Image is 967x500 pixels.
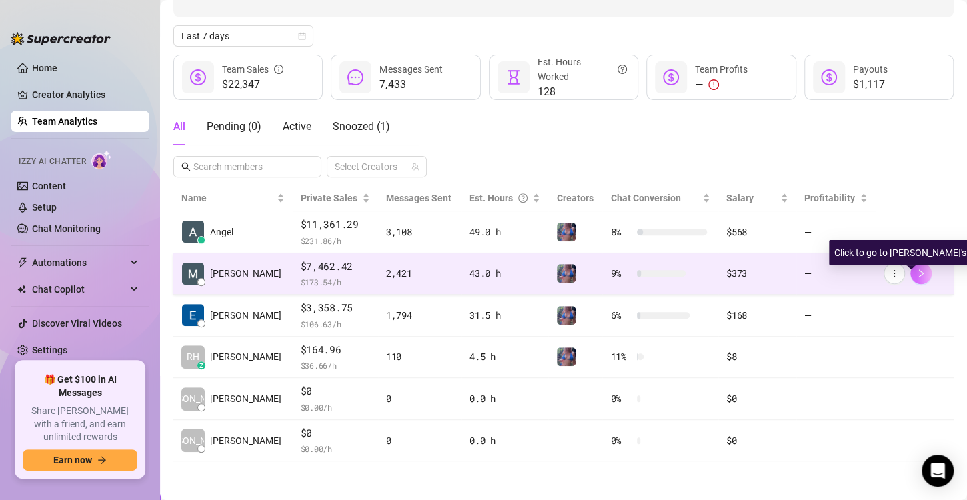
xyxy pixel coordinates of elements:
[301,275,370,289] span: $ 173.54 /h
[610,225,632,239] span: 8 %
[210,391,281,406] span: [PERSON_NAME]
[333,120,390,133] span: Snoozed ( 1 )
[222,77,283,93] span: $22,347
[97,455,107,465] span: arrow-right
[726,225,788,239] div: $568
[386,349,453,364] div: 110
[922,455,954,487] div: Open Intercom Messenger
[386,433,453,448] div: 0
[386,225,453,239] div: 3,108
[301,342,370,358] span: $164.96
[32,345,67,355] a: Settings
[726,308,788,323] div: $168
[301,217,370,233] span: $11,361.29
[32,84,139,105] a: Creator Analytics
[173,119,185,135] div: All
[298,32,306,40] span: calendar
[187,349,199,364] span: RH
[301,259,370,275] span: $7,462.42
[182,221,204,243] img: Angel
[210,433,281,448] span: [PERSON_NAME]
[469,349,540,364] div: 4.5 h
[347,69,363,85] span: message
[23,373,137,399] span: 🎁 Get $100 in AI Messages
[610,308,632,323] span: 6 %
[804,193,855,203] span: Profitability
[19,155,86,168] span: Izzy AI Chatter
[53,455,92,465] span: Earn now
[301,193,357,203] span: Private Sales
[283,120,311,133] span: Active
[557,306,576,325] img: Jaylie
[301,317,370,331] span: $ 106.63 /h
[182,263,204,285] img: Matt
[796,337,876,379] td: —
[726,433,788,448] div: $0
[32,279,127,300] span: Chat Copilot
[663,69,679,85] span: dollar-circle
[853,77,888,93] span: $1,117
[23,405,137,444] span: Share [PERSON_NAME] with a friend, and earn unlimited rewards
[182,304,204,326] img: Eunice
[469,433,540,448] div: 0.0 h
[181,26,305,46] span: Last 7 days
[610,193,680,203] span: Chat Conversion
[548,185,602,211] th: Creators
[557,347,576,366] img: Jaylie
[32,202,57,213] a: Setup
[210,308,281,323] span: [PERSON_NAME]
[379,64,442,75] span: Messages Sent
[181,191,274,205] span: Name
[518,191,528,205] span: question-circle
[538,84,627,100] span: 128
[301,234,370,247] span: $ 231.86 /h
[17,257,28,268] span: thunderbolt
[726,266,788,281] div: $373
[557,223,576,241] img: Jaylie
[695,64,748,75] span: Team Profits
[610,349,632,364] span: 11 %
[301,359,370,372] span: $ 36.66 /h
[796,253,876,295] td: —
[469,391,540,406] div: 0.0 h
[210,225,233,239] span: Angel
[796,378,876,420] td: —
[796,420,876,462] td: —
[618,55,627,84] span: question-circle
[469,266,540,281] div: 43.0 h
[386,193,451,203] span: Messages Sent
[386,391,453,406] div: 0
[23,449,137,471] button: Earn nowarrow-right
[181,162,191,171] span: search
[17,285,26,294] img: Chat Copilot
[157,391,229,406] span: [PERSON_NAME]
[301,425,370,441] span: $0
[210,266,281,281] span: [PERSON_NAME]
[610,433,632,448] span: 0 %
[469,308,540,323] div: 31.5 h
[469,191,530,205] div: Est. Hours
[726,391,788,406] div: $0
[506,69,522,85] span: hourglass
[708,79,719,90] span: exclamation-circle
[557,264,576,283] img: Jaylie
[796,295,876,337] td: —
[379,77,442,93] span: 7,433
[386,308,453,323] div: 1,794
[301,383,370,399] span: $0
[821,69,837,85] span: dollar-circle
[301,401,370,414] span: $ 0.00 /h
[610,266,632,281] span: 9 %
[32,252,127,273] span: Automations
[726,349,788,364] div: $8
[210,349,281,364] span: [PERSON_NAME]
[91,150,112,169] img: AI Chatter
[274,62,283,77] span: info-circle
[386,266,453,281] div: 2,421
[190,69,206,85] span: dollar-circle
[197,361,205,369] div: z
[610,391,632,406] span: 0 %
[890,269,899,278] span: more
[916,269,926,278] span: right
[796,211,876,253] td: —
